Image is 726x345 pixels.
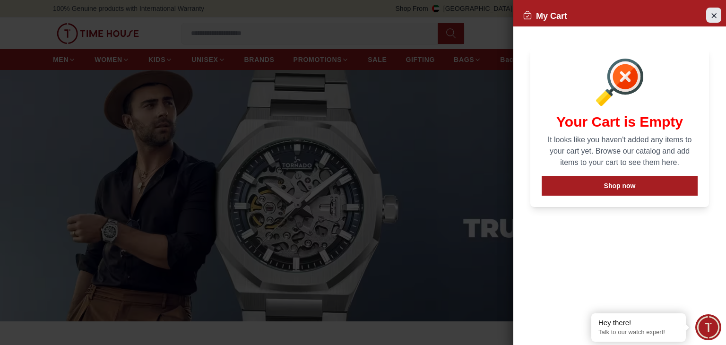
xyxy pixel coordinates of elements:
h2: My Cart [523,9,567,23]
p: It looks like you haven't added any items to your cart yet. Browse our catalog and add items to y... [542,134,698,168]
div: Chat Widget [695,314,721,340]
h1: Your Cart is Empty [542,113,698,130]
button: Close Account [706,8,721,23]
button: Shop now [542,176,698,196]
p: Talk to our watch expert! [598,328,679,336]
div: Hey there! [598,318,679,328]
